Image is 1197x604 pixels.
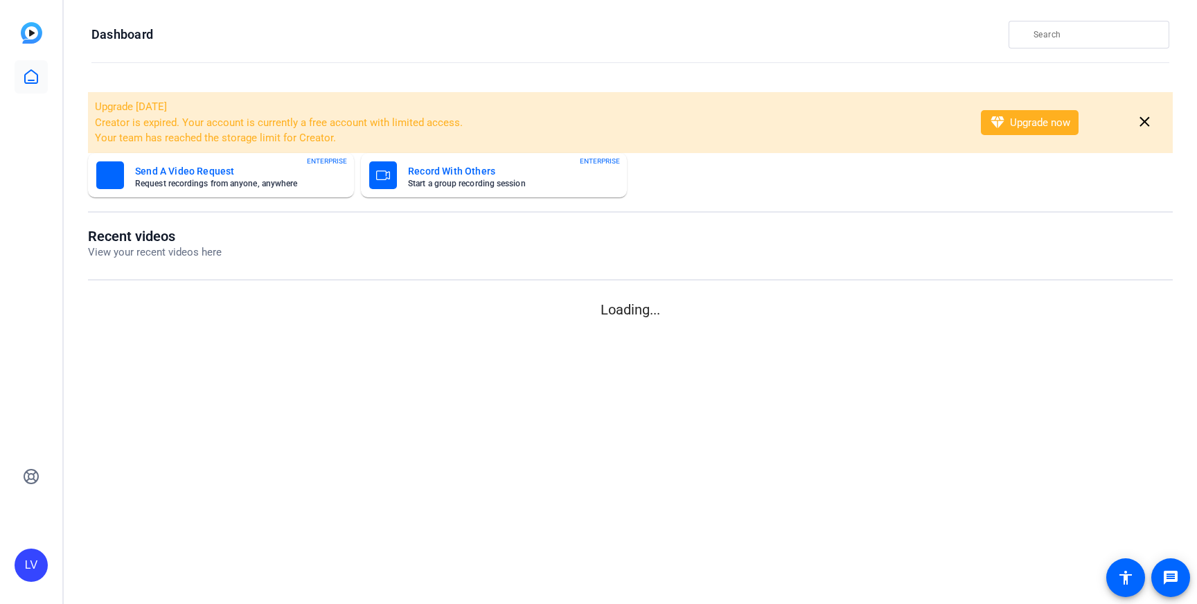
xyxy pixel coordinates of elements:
button: Send A Video RequestRequest recordings from anyone, anywhereENTERPRISE [88,153,354,197]
span: ENTERPRISE [580,156,620,166]
mat-icon: accessibility [1117,569,1134,586]
mat-card-title: Send A Video Request [135,163,323,179]
mat-card-subtitle: Start a group recording session [408,179,596,188]
span: Upgrade [DATE] [95,100,167,113]
img: blue-gradient.svg [21,22,42,44]
li: Your team has reached the storage limit for Creator. [95,130,963,146]
mat-icon: close [1136,114,1153,131]
button: Record With OthersStart a group recording sessionENTERPRISE [361,153,627,197]
p: Loading... [88,299,1173,320]
li: Creator is expired. Your account is currently a free account with limited access. [95,115,963,131]
h1: Recent videos [88,228,222,245]
span: ENTERPRISE [307,156,347,166]
div: LV [15,549,48,582]
input: Search [1034,26,1158,43]
mat-card-subtitle: Request recordings from anyone, anywhere [135,179,323,188]
h1: Dashboard [91,26,153,43]
mat-icon: diamond [989,114,1006,131]
button: Upgrade now [981,110,1079,135]
mat-card-title: Record With Others [408,163,596,179]
p: View your recent videos here [88,245,222,260]
mat-icon: message [1162,569,1179,586]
